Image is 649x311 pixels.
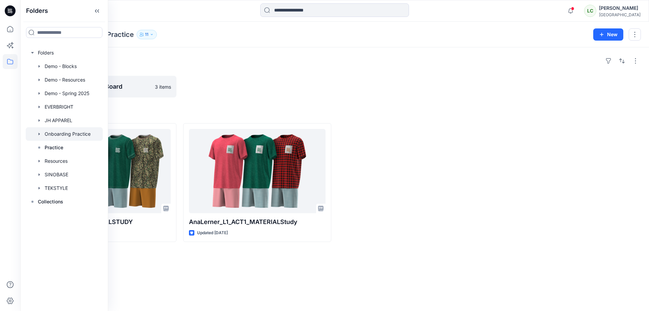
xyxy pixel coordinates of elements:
[593,28,623,41] button: New
[145,31,148,38] p: 11
[189,129,326,213] a: AnaLerner_L1_ACT1_MATERIALStudy
[599,12,641,17] div: [GEOGRAPHIC_DATA]
[197,229,228,237] p: Updated [DATE]
[155,83,171,90] p: 3 items
[45,143,63,152] p: Practice
[584,5,596,17] div: LC
[599,4,641,12] div: [PERSON_NAME]
[28,108,641,116] h4: Styles
[38,198,63,206] p: Collections
[137,30,157,39] button: 11
[189,217,326,227] p: AnaLerner_L1_ACT1_MATERIALStudy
